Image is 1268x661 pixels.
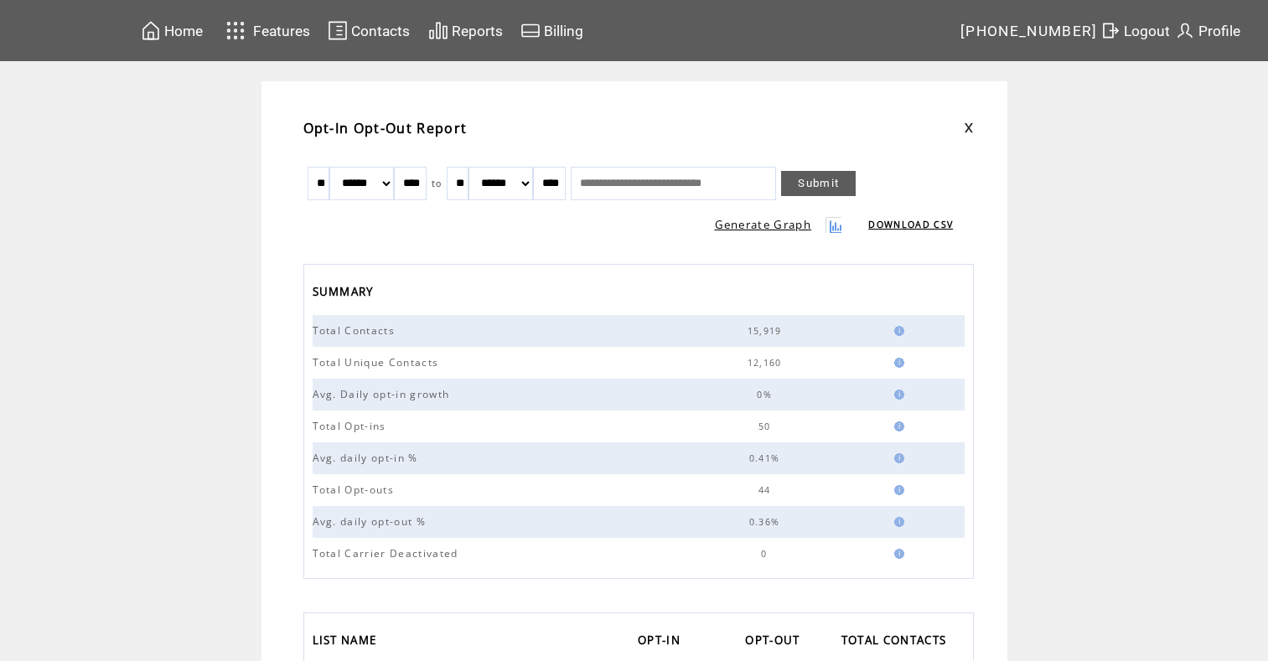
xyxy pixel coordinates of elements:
span: Logout [1124,23,1170,39]
span: Opt-In Opt-Out Report [303,119,468,137]
a: DOWNLOAD CSV [868,219,953,230]
img: help.gif [889,358,904,368]
span: SUMMARY [313,280,378,307]
span: 0.41% [749,452,784,464]
a: OPT-IN [638,628,689,656]
a: Profile [1172,18,1243,44]
span: Total Opt-ins [313,419,391,433]
span: Contacts [351,23,410,39]
span: 12,160 [748,357,786,369]
span: 0.36% [749,516,784,528]
a: Features [219,14,313,47]
img: help.gif [889,453,904,463]
img: help.gif [889,485,904,495]
a: Home [138,18,205,44]
a: Contacts [325,18,412,44]
img: exit.svg [1100,20,1120,41]
span: 44 [758,484,775,496]
span: [PHONE_NUMBER] [960,23,1098,39]
span: OPT-OUT [745,628,804,656]
span: Total Opt-outs [313,483,399,497]
a: Logout [1098,18,1172,44]
a: Reports [426,18,505,44]
span: 0% [757,389,776,400]
span: Profile [1198,23,1240,39]
span: OPT-IN [638,628,685,656]
img: features.svg [221,17,251,44]
a: LIST NAME [313,628,386,656]
a: Submit [781,171,856,196]
span: LIST NAME [313,628,381,656]
span: 0 [761,548,771,560]
span: 50 [758,421,775,432]
a: TOTAL CONTACTS [841,628,955,656]
a: Billing [518,18,586,44]
img: creidtcard.svg [520,20,541,41]
span: Avg. daily opt-out % [313,514,431,529]
img: help.gif [889,390,904,400]
span: Total Carrier Deactivated [313,546,463,560]
img: help.gif [889,549,904,559]
img: profile.svg [1175,20,1195,41]
img: help.gif [889,517,904,527]
span: Total Unique Contacts [313,355,443,369]
img: help.gif [889,326,904,336]
span: to [432,178,443,189]
span: Avg. daily opt-in % [313,451,422,465]
img: chart.svg [428,20,448,41]
img: home.svg [141,20,161,41]
a: Generate Graph [715,217,812,232]
span: 15,919 [748,325,786,337]
span: Billing [544,23,583,39]
a: OPT-OUT [745,628,808,656]
span: Features [253,23,310,39]
img: contacts.svg [328,20,348,41]
span: Avg. Daily opt-in growth [313,387,454,401]
span: TOTAL CONTACTS [841,628,951,656]
span: Reports [452,23,503,39]
span: Total Contacts [313,323,400,338]
span: Home [164,23,203,39]
img: help.gif [889,421,904,431]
